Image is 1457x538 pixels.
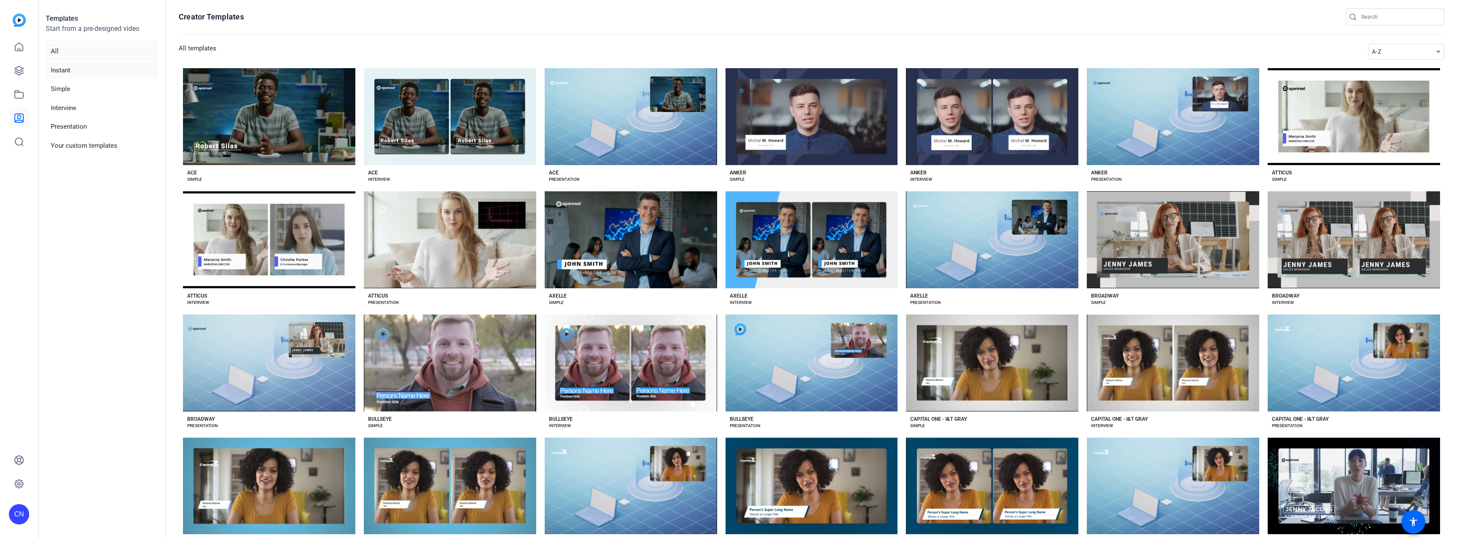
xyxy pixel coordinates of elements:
div: INTERVIEW [1272,299,1294,306]
div: INTERVIEW [1091,422,1113,429]
div: INTERVIEW [187,299,209,306]
h1: Creator Templates [179,12,244,22]
button: Template image [545,68,717,165]
div: BROADWAY [1272,292,1299,299]
button: Template image [1087,315,1259,411]
strong: Templates [46,14,78,22]
span: A-Z [1372,48,1381,55]
button: Template image [1268,315,1440,411]
div: BULLSEYE [549,416,573,422]
div: PRESENTATION [1091,176,1122,183]
button: Template image [906,315,1078,411]
button: Template image [1268,68,1440,165]
div: CAPITAL ONE - I&T GRAY [1091,416,1148,422]
mat-icon: accessibility [1408,517,1418,527]
button: Template image [364,68,536,165]
div: PRESENTATION [368,299,399,306]
li: Simple [46,80,158,98]
div: SIMPLE [187,176,202,183]
button: Template image [545,191,717,288]
div: ACE [187,169,197,176]
div: PRESENTATION [1272,422,1302,429]
div: PRESENTATION [187,422,218,429]
div: BROADWAY [187,416,215,422]
div: SIMPLE [730,176,745,183]
button: Template image [183,315,355,411]
div: AXELLE [730,292,748,299]
button: Template image [183,438,355,535]
div: PRESENTATION [730,422,760,429]
button: Template image [183,191,355,288]
button: Template image [906,438,1078,535]
button: Template image [545,315,717,411]
div: SIMPLE [1272,176,1287,183]
div: SIMPLE [910,422,925,429]
div: CAPITAL ONE - I&T GRAY [910,416,967,422]
button: Template image [183,68,355,165]
div: INTERVIEW [368,176,390,183]
div: BULLSEYE [730,416,753,422]
div: ANKER [1091,169,1108,176]
div: ATTICUS [187,292,207,299]
div: INTERVIEW [549,422,571,429]
div: ACE [368,169,378,176]
li: All [46,43,158,60]
img: blue-gradient.svg [13,14,26,27]
div: AXELLE [910,292,928,299]
div: ATTICUS [368,292,388,299]
div: ACE [549,169,559,176]
div: SIMPLE [549,299,564,306]
div: SIMPLE [1091,299,1106,306]
button: Template image [726,438,898,535]
button: Template image [726,68,898,165]
li: Interview [46,99,158,117]
button: Template image [545,438,717,535]
h3: All templates [179,44,216,60]
button: Template image [1268,438,1440,535]
div: AXELLE [549,292,567,299]
div: INTERVIEW [730,299,752,306]
button: Template image [1087,438,1259,535]
button: Template image [1087,191,1259,288]
div: PRESENTATION [910,299,941,306]
div: PRESENTATION [549,176,579,183]
li: Presentation [46,118,158,135]
div: BROADWAY [1091,292,1119,299]
div: CAPITAL ONE - I&T GRAY [1272,416,1329,422]
div: SIMPLE [368,422,383,429]
div: ANKER [910,169,927,176]
div: ANKER [730,169,746,176]
div: BULLSEYE [368,416,392,422]
div: INTERVIEW [910,176,932,183]
button: Template image [1268,191,1440,288]
button: Template image [726,315,898,411]
button: Template image [1087,68,1259,165]
p: Start from a pre-designed video [46,24,158,41]
div: ATTICUS [1272,169,1292,176]
button: Template image [906,191,1078,288]
li: Instant [46,62,158,79]
button: Template image [906,68,1078,165]
button: Template image [726,191,898,288]
button: Template image [364,438,536,535]
li: Your custom templates [46,137,158,155]
button: Template image [364,191,536,288]
input: Search [1361,12,1438,22]
button: Template image [364,315,536,411]
div: CN [9,504,29,524]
